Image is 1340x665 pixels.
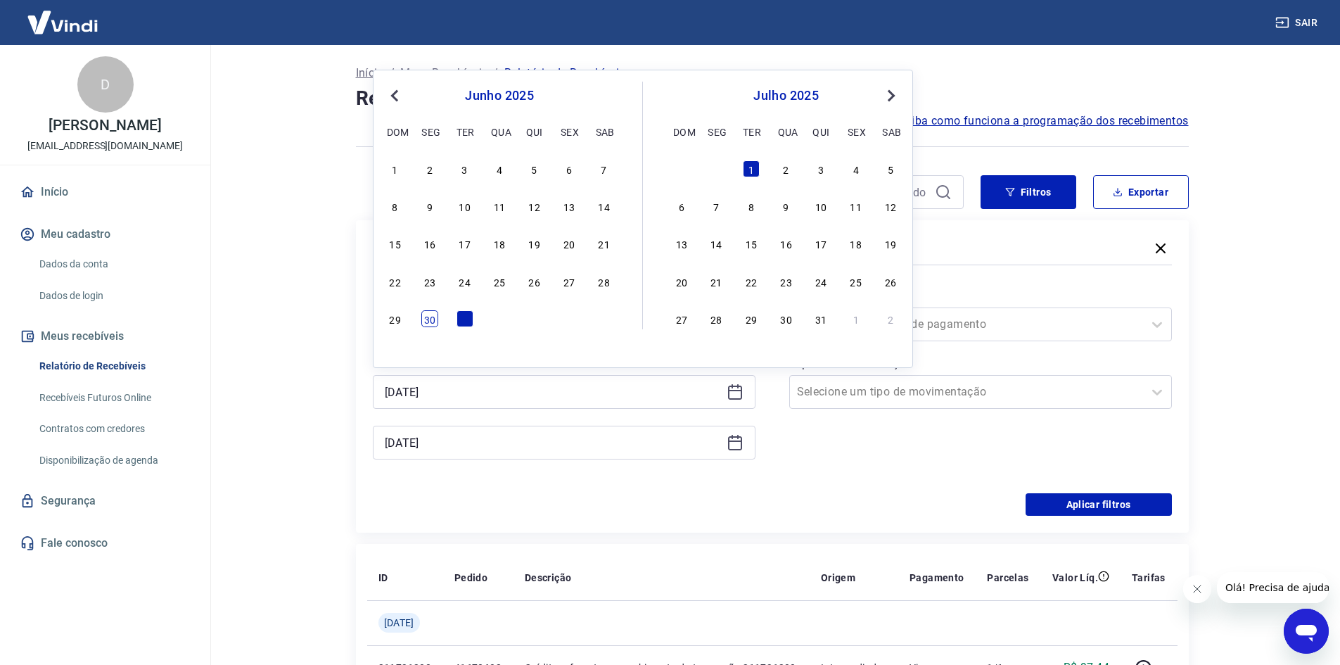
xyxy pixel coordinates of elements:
div: Choose sexta-feira, 4 de julho de 2025 [561,310,578,327]
a: Fale conosco [17,528,193,559]
p: Meus Recebíveis [400,65,487,82]
div: Choose segunda-feira, 23 de junho de 2025 [421,273,438,290]
div: Choose sexta-feira, 6 de junho de 2025 [561,160,578,177]
h4: Relatório de Recebíveis [356,84,1189,113]
div: dom [387,123,404,140]
p: [PERSON_NAME] [49,118,161,133]
div: qua [491,123,508,140]
p: Origem [821,571,855,585]
button: Meus recebíveis [17,321,193,352]
a: Dados da conta [34,250,193,279]
a: Início [356,65,384,82]
div: ter [457,123,473,140]
div: Choose sexta-feira, 11 de julho de 2025 [848,198,864,215]
div: Choose terça-feira, 1 de julho de 2025 [457,310,473,327]
div: ter [743,123,760,140]
a: Segurança [17,486,193,517]
p: Pagamento [910,571,964,585]
p: Parcelas [987,571,1028,585]
div: Choose terça-feira, 1 de julho de 2025 [743,160,760,177]
span: [DATE] [384,616,414,630]
div: Choose quinta-feira, 12 de junho de 2025 [526,198,543,215]
div: Choose quinta-feira, 17 de julho de 2025 [812,235,829,252]
button: Next Month [883,87,900,104]
div: Choose terça-feira, 3 de junho de 2025 [457,160,473,177]
div: Choose quarta-feira, 9 de julho de 2025 [778,198,795,215]
div: Choose quinta-feira, 3 de julho de 2025 [526,310,543,327]
p: [EMAIL_ADDRESS][DOMAIN_NAME] [27,139,183,153]
div: Choose quinta-feira, 26 de junho de 2025 [526,273,543,290]
input: Data inicial [385,381,721,403]
div: Choose terça-feira, 29 de julho de 2025 [743,310,760,327]
div: Choose segunda-feira, 7 de julho de 2025 [708,198,725,215]
div: Choose domingo, 22 de junho de 2025 [387,273,404,290]
input: Data final [385,432,721,453]
div: seg [708,123,725,140]
div: Choose segunda-feira, 28 de julho de 2025 [708,310,725,327]
div: Choose domingo, 6 de julho de 2025 [673,198,690,215]
span: Saiba como funciona a programação dos recebimentos [898,113,1189,129]
p: Pedido [454,571,487,585]
p: Relatório de Recebíveis [504,65,625,82]
img: Vindi [17,1,108,44]
div: sab [882,123,899,140]
label: Forma de Pagamento [792,288,1169,305]
div: Choose segunda-feira, 30 de junho de 2025 [421,310,438,327]
div: Choose domingo, 13 de julho de 2025 [673,235,690,252]
div: Choose quinta-feira, 3 de julho de 2025 [812,160,829,177]
div: Choose sábado, 2 de agosto de 2025 [882,310,899,327]
a: Relatório de Recebíveis [34,352,193,381]
div: Choose sábado, 5 de julho de 2025 [596,310,613,327]
div: qui [812,123,829,140]
div: Choose quarta-feira, 16 de julho de 2025 [778,235,795,252]
div: Choose domingo, 1 de junho de 2025 [387,160,404,177]
div: Choose sexta-feira, 27 de junho de 2025 [561,273,578,290]
div: Choose sexta-feira, 13 de junho de 2025 [561,198,578,215]
div: Choose segunda-feira, 14 de julho de 2025 [708,235,725,252]
div: month 2025-07 [671,158,901,329]
div: Choose terça-feira, 22 de julho de 2025 [743,273,760,290]
div: Choose sábado, 14 de junho de 2025 [596,198,613,215]
div: seg [421,123,438,140]
div: Choose sábado, 28 de junho de 2025 [596,273,613,290]
div: Choose quarta-feira, 25 de junho de 2025 [491,273,508,290]
a: Recebíveis Futuros Online [34,384,193,412]
p: Descrição [525,571,572,585]
div: Choose segunda-feira, 9 de junho de 2025 [421,198,438,215]
button: Previous Month [386,87,403,104]
div: junho 2025 [385,87,614,104]
a: Início [17,177,193,208]
div: Choose segunda-feira, 30 de junho de 2025 [708,160,725,177]
div: month 2025-06 [385,158,614,329]
div: Choose segunda-feira, 16 de junho de 2025 [421,235,438,252]
button: Filtros [981,175,1076,209]
div: Choose quarta-feira, 23 de julho de 2025 [778,273,795,290]
div: sab [596,123,613,140]
div: Choose quinta-feira, 19 de junho de 2025 [526,235,543,252]
div: Choose domingo, 27 de julho de 2025 [673,310,690,327]
button: Aplicar filtros [1026,493,1172,516]
div: Choose quinta-feira, 24 de julho de 2025 [812,273,829,290]
div: qui [526,123,543,140]
div: Choose terça-feira, 24 de junho de 2025 [457,273,473,290]
div: Choose segunda-feira, 21 de julho de 2025 [708,273,725,290]
a: Contratos com credores [34,414,193,443]
div: Choose quarta-feira, 30 de julho de 2025 [778,310,795,327]
div: julho 2025 [671,87,901,104]
iframe: Fechar mensagem [1183,575,1211,603]
p: Tarifas [1132,571,1166,585]
div: Choose sexta-feira, 18 de julho de 2025 [848,235,864,252]
label: Tipo de Movimentação [792,355,1169,372]
div: Choose quinta-feira, 5 de junho de 2025 [526,160,543,177]
div: Choose sábado, 26 de julho de 2025 [882,273,899,290]
div: Choose sábado, 19 de julho de 2025 [882,235,899,252]
div: Choose terça-feira, 17 de junho de 2025 [457,235,473,252]
button: Meu cadastro [17,219,193,250]
div: Choose quarta-feira, 2 de julho de 2025 [491,310,508,327]
p: / [390,65,395,82]
div: Choose sexta-feira, 20 de junho de 2025 [561,235,578,252]
a: Dados de login [34,281,193,310]
p: Valor Líq. [1052,571,1098,585]
div: Choose segunda-feira, 2 de junho de 2025 [421,160,438,177]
